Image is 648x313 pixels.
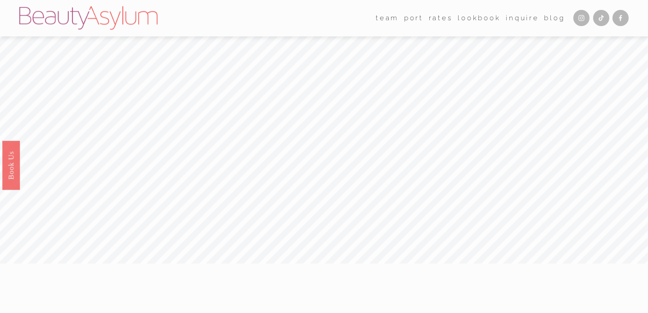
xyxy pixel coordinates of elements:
img: Beauty Asylum | Bridal Hair &amp; Makeup Charlotte &amp; Atlanta [19,6,157,30]
a: Inquire [506,11,539,25]
a: folder dropdown [376,11,399,25]
a: Blog [544,11,565,25]
a: Book Us [2,141,20,190]
a: Instagram [573,10,589,26]
span: team [376,12,399,24]
a: Lookbook [458,11,501,25]
a: port [404,11,423,25]
a: TikTok [593,10,609,26]
a: Rates [429,11,453,25]
a: Facebook [612,10,629,26]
